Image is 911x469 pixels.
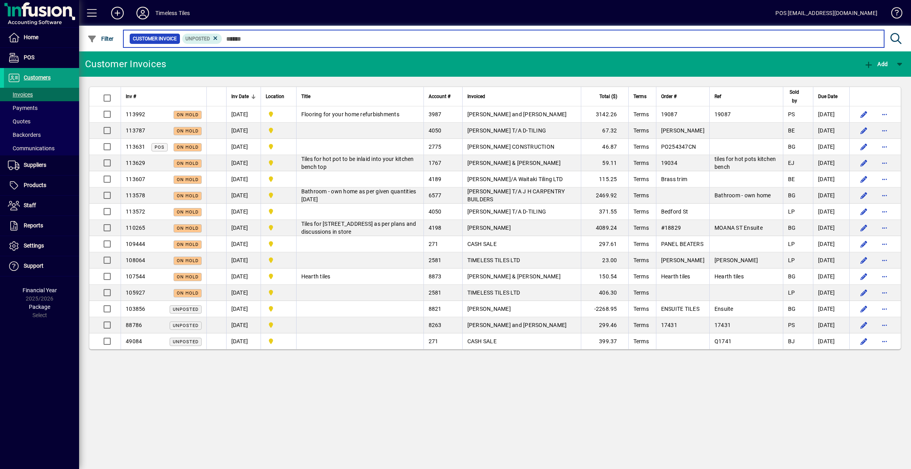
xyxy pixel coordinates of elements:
button: Edit [858,303,870,315]
span: 109444 [126,241,146,247]
span: Ensuite [714,306,733,312]
button: Edit [858,221,870,234]
span: #18829 [661,225,681,231]
button: More options [878,189,891,202]
span: 19034 [661,160,677,166]
td: [DATE] [226,139,261,155]
span: LP [788,208,795,215]
td: [DATE] [813,269,849,285]
td: [DATE] [226,252,261,269]
td: [DATE] [813,155,849,171]
td: [DATE] [226,317,261,333]
span: 113578 [126,192,146,199]
span: On hold [177,161,198,166]
span: Location [266,92,284,101]
span: 2581 [429,289,442,296]
button: More options [878,270,891,283]
td: 406.30 [581,285,628,301]
span: Due Date [818,92,837,101]
span: Terms [633,257,649,263]
button: More options [878,319,891,331]
span: [PERSON_NAME] CONSTRUCTION [467,144,555,150]
span: Terms [633,176,649,182]
span: 19087 [714,111,731,117]
span: Sold by [788,88,801,105]
div: Due Date [818,92,845,101]
span: 271 [429,241,438,247]
span: Terms [633,144,649,150]
a: Products [4,176,79,195]
span: Dunedin [266,272,291,281]
span: PANEL BEATERS [661,241,703,247]
button: Edit [858,205,870,218]
button: More options [878,335,891,348]
div: Timeless Tiles [155,7,190,19]
button: Edit [858,189,870,202]
span: Dunedin [266,126,291,135]
a: Home [4,28,79,47]
td: [DATE] [226,301,261,317]
span: 17431 [714,322,731,328]
span: CASH SALE [467,338,497,344]
span: Unposted [185,36,210,42]
td: 299.46 [581,317,628,333]
span: Dunedin [266,223,291,232]
button: More options [878,108,891,121]
span: Brass trim [661,176,688,182]
span: On hold [177,226,198,231]
span: Suppliers [24,162,46,168]
button: More options [878,286,891,299]
span: Payments [8,105,38,111]
span: [PERSON_NAME] & [PERSON_NAME] [467,160,561,166]
span: LP [788,241,795,247]
span: 4189 [429,176,442,182]
td: [DATE] [813,123,849,139]
a: Support [4,256,79,276]
span: Hearth tiles [661,273,690,280]
td: [DATE] [226,204,261,220]
div: Account # [429,92,457,101]
button: More options [878,124,891,137]
span: Reports [24,222,43,229]
span: 113629 [126,160,146,166]
span: On hold [177,274,198,280]
span: 110265 [126,225,146,231]
span: Dunedin [266,110,291,119]
span: BG [788,192,796,199]
span: Account # [429,92,450,101]
span: 17431 [661,322,677,328]
span: TIMELESS TILES LTD [467,257,520,263]
span: Terms [633,306,649,312]
span: On hold [177,145,198,150]
span: Terms [633,289,649,296]
td: [DATE] [226,171,261,187]
td: [DATE] [813,139,849,155]
span: MOANA ST Ensuite [714,225,763,231]
td: [DATE] [226,285,261,301]
button: More options [878,221,891,234]
span: Dunedin [266,191,291,200]
span: Dunedin [266,175,291,183]
td: [DATE] [813,317,849,333]
span: Ref [714,92,721,101]
span: Hearth tiles [301,273,331,280]
div: Total ($) [586,92,624,101]
span: BG [788,144,796,150]
span: On hold [177,112,198,117]
span: [PERSON_NAME] [714,257,758,263]
a: Reports [4,216,79,236]
span: 107544 [126,273,146,280]
td: [DATE] [226,123,261,139]
span: Hearth tiles [714,273,744,280]
span: Bathroom - own home [714,192,771,199]
td: [DATE] [813,220,849,236]
span: Settings [24,242,44,249]
span: EJ [788,160,795,166]
td: [DATE] [813,285,849,301]
span: POS [24,54,34,61]
td: [DATE] [226,269,261,285]
button: Edit [858,108,870,121]
td: [DATE] [226,236,261,252]
span: Support [24,263,43,269]
span: 6577 [429,192,442,199]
